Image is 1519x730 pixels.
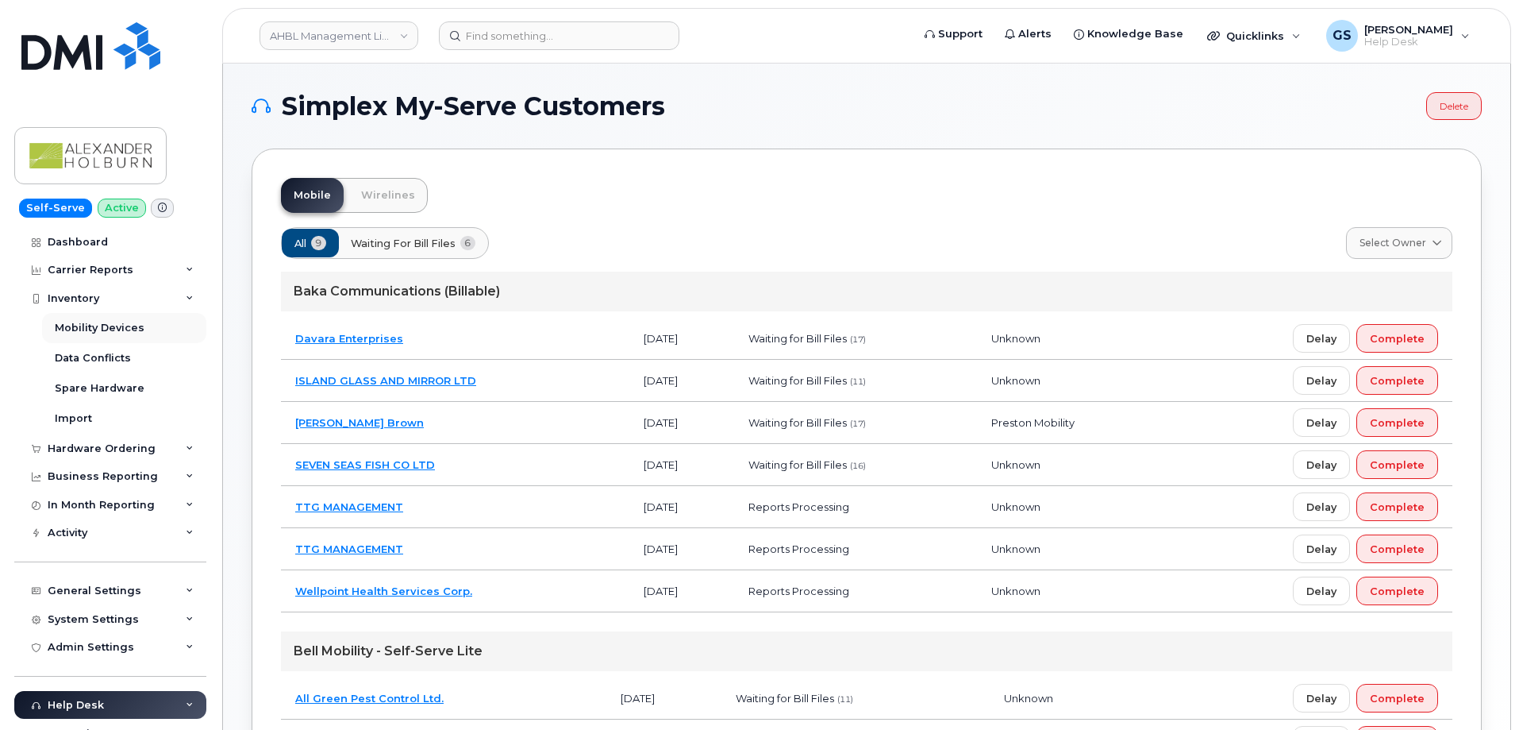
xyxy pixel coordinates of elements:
[1293,408,1350,437] button: Delay
[991,458,1040,471] span: Unknown
[348,178,428,213] a: Wirelines
[1306,415,1336,431] span: Delay
[629,444,733,486] td: [DATE]
[295,458,435,471] a: SEVEN SEAS FISH CO LTD
[1370,331,1425,346] span: Complete
[1356,324,1438,353] button: Complete
[1356,492,1438,521] button: Complete
[837,694,853,705] span: (11)
[1356,366,1438,395] button: Complete
[991,500,1040,513] span: Unknown
[1306,691,1336,706] span: Delay
[606,678,721,720] td: [DATE]
[1356,684,1438,713] button: Complete
[629,570,733,612] td: [DATE]
[1370,542,1425,557] span: Complete
[1359,236,1426,250] span: Select Owner
[748,543,849,555] span: Reports Processing
[1306,373,1336,388] span: Delay
[1346,227,1452,259] a: Select Owner
[748,585,849,597] span: Reports Processing
[1370,415,1425,431] span: Complete
[460,236,475,250] span: 6
[850,419,866,429] span: (17)
[1293,450,1350,479] button: Delay
[295,332,403,345] a: Davara Enterprises
[748,374,847,387] span: Waiting for Bill Files
[281,272,1452,311] div: Baka Communications (Billable)
[1356,577,1438,605] button: Complete
[629,528,733,570] td: [DATE]
[1370,691,1425,706] span: Complete
[1293,577,1350,605] button: Delay
[736,692,834,705] span: Waiting for Bill Files
[295,585,472,597] a: Wellpoint Health Services Corp.
[850,461,866,471] span: (16)
[281,178,344,213] a: Mobile
[1370,584,1425,599] span: Complete
[1306,458,1336,473] span: Delay
[748,416,847,429] span: Waiting for Bill Files
[1306,542,1336,557] span: Delay
[1004,692,1053,705] span: Unknown
[748,332,847,345] span: Waiting for Bill Files
[991,585,1040,597] span: Unknown
[748,458,847,471] span: Waiting for Bill Files
[850,334,866,345] span: (17)
[629,318,733,360] td: [DATE]
[629,402,733,444] td: [DATE]
[991,374,1040,387] span: Unknown
[295,692,444,705] a: All Green Pest Control Ltd.
[1306,584,1336,599] span: Delay
[748,500,849,513] span: Reports Processing
[629,486,733,528] td: [DATE]
[1356,450,1438,479] button: Complete
[991,332,1040,345] span: Unknown
[1293,684,1350,713] button: Delay
[1293,492,1350,521] button: Delay
[281,632,1452,671] div: Bell Mobility - Self-Serve Lite
[629,360,733,402] td: [DATE]
[1370,373,1425,388] span: Complete
[295,500,403,513] a: TTG MANAGEMENT
[1370,500,1425,515] span: Complete
[991,416,1075,429] span: Preston Mobility
[991,543,1040,555] span: Unknown
[1293,324,1350,353] button: Delay
[1356,535,1438,563] button: Complete
[1370,458,1425,473] span: Complete
[295,416,424,429] a: [PERSON_NAME] Brown
[282,95,665,118] span: Simplex My-Serve Customers
[1293,366,1350,395] button: Delay
[1356,408,1438,437] button: Complete
[295,374,476,387] a: ISLAND GLASS AND MIRROR LTD
[1306,500,1336,515] span: Delay
[850,377,866,387] span: (11)
[295,543,403,555] a: TTG MANAGEMENT
[1426,92,1482,120] a: Delete
[1293,535,1350,563] button: Delay
[1306,331,1336,346] span: Delay
[351,236,456,251] span: Waiting for Bill Files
